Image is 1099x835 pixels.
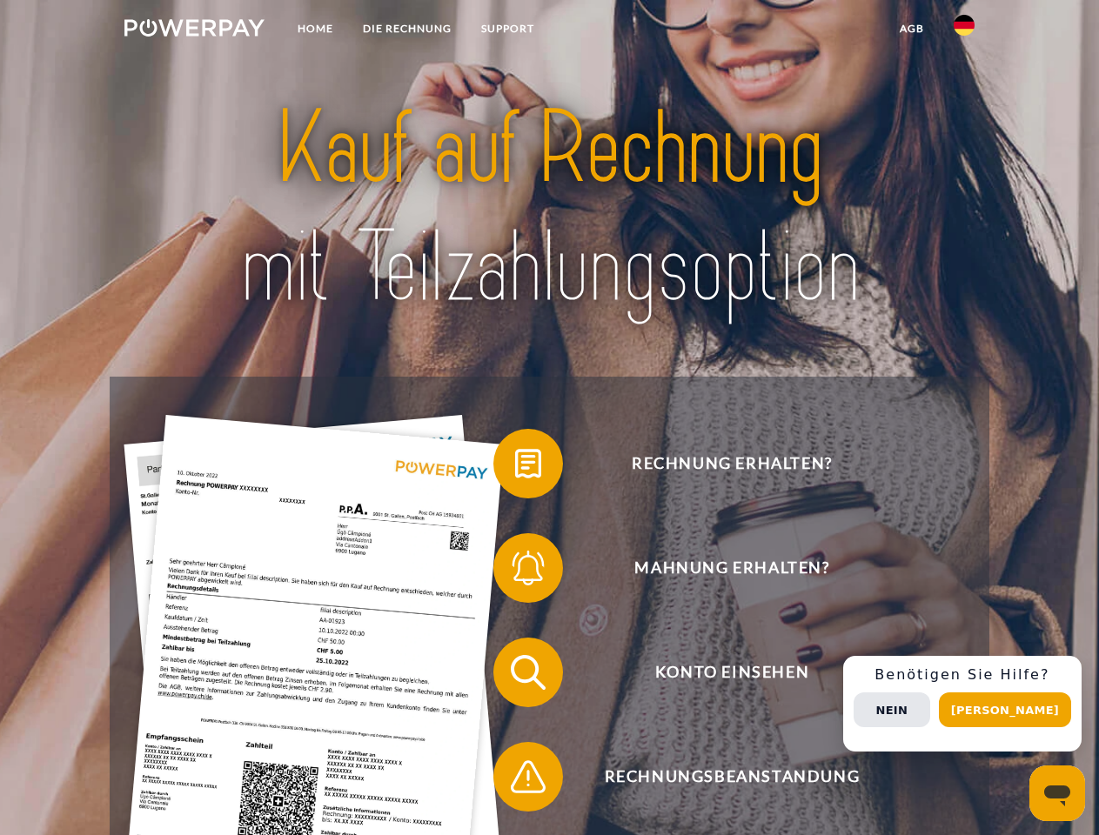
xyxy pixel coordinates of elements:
span: Rechnung erhalten? [519,429,945,498]
img: qb_warning.svg [506,755,550,798]
span: Mahnung erhalten? [519,533,945,603]
span: Rechnungsbeanstandung [519,742,945,812]
iframe: Schaltfläche zum Öffnen des Messaging-Fensters [1029,765,1085,821]
img: qb_search.svg [506,651,550,694]
img: qb_bill.svg [506,442,550,485]
img: qb_bell.svg [506,546,550,590]
div: Schnellhilfe [843,656,1082,751]
h3: Benötigen Sie Hilfe? [854,666,1071,684]
img: title-powerpay_de.svg [166,83,933,333]
img: de [954,15,975,36]
img: logo-powerpay-white.svg [124,19,265,37]
button: Rechnungsbeanstandung [493,742,946,812]
a: Home [283,13,348,44]
button: Konto einsehen [493,638,946,707]
a: agb [885,13,939,44]
span: Konto einsehen [519,638,945,707]
button: Rechnung erhalten? [493,429,946,498]
button: Nein [854,692,930,727]
a: DIE RECHNUNG [348,13,466,44]
a: SUPPORT [466,13,549,44]
button: Mahnung erhalten? [493,533,946,603]
button: [PERSON_NAME] [939,692,1071,727]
